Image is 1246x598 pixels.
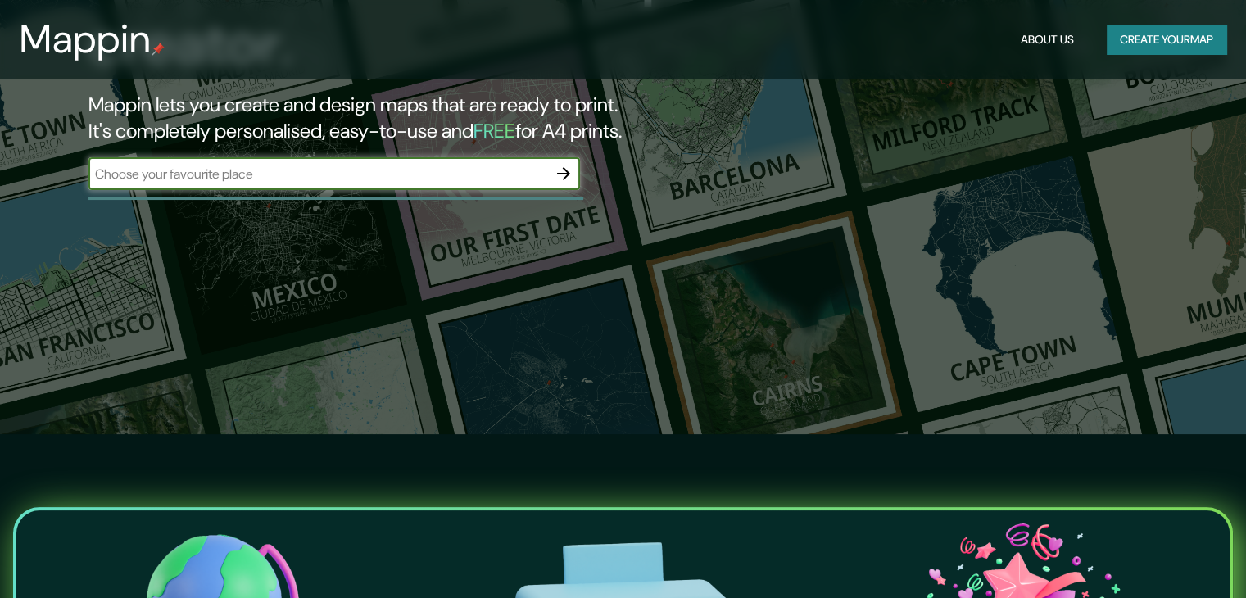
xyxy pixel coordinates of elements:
h3: Mappin [20,16,152,62]
h5: FREE [473,118,515,143]
img: mappin-pin [152,43,165,56]
h2: Mappin lets you create and design maps that are ready to print. It's completely personalised, eas... [88,92,712,144]
button: About Us [1014,25,1081,55]
button: Create yourmap [1107,25,1226,55]
input: Choose your favourite place [88,165,547,183]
